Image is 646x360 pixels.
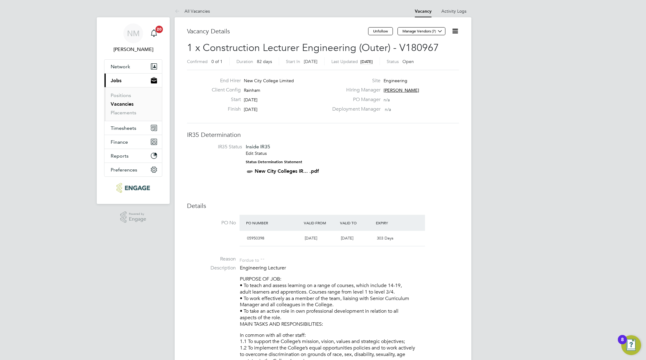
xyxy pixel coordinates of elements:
a: 20 [148,23,160,43]
p: Engineering Lecturer [240,265,459,271]
span: Nathan Morris [104,46,162,53]
a: Activity Logs [441,8,466,14]
label: Client Config [207,87,241,93]
div: Jobs [104,87,162,121]
a: Vacancy [415,9,431,14]
span: [DATE] [360,59,373,64]
span: 1 x Construction Lecturer Engineering (Outer) - V180967 [187,42,439,54]
span: 0 of 1 [211,59,223,64]
div: Valid From [302,217,338,228]
button: Manage Vendors (7) [397,27,445,35]
button: Finance [104,135,162,149]
nav: Main navigation [97,17,170,204]
span: [DATE] [305,235,317,241]
span: 20 [155,26,163,33]
a: Vacancies [111,101,134,107]
label: Hiring Manager [329,87,380,93]
span: n/a [384,97,390,103]
span: n/a [385,107,391,112]
span: Timesheets [111,125,136,131]
a: Positions [111,92,131,98]
button: Timesheets [104,121,162,135]
a: Powered byEngage [120,211,147,223]
span: [DATE] [244,97,257,103]
label: End Hirer [207,78,241,84]
span: [PERSON_NAME] [384,87,419,93]
a: New City Colleges IR... .pdf [255,168,319,174]
div: 8 [621,340,624,348]
label: Start [207,96,241,103]
div: PO Number [244,217,302,228]
span: Engage [129,217,146,222]
button: Network [104,60,162,73]
span: Engineering [384,78,407,83]
a: Edit Status [246,150,267,156]
label: Last Updated [331,59,358,64]
span: Inside IR35 [246,144,270,150]
span: Preferences [111,167,137,173]
span: 82 days [257,59,272,64]
span: Rainham [244,87,260,93]
label: Status [387,59,399,64]
label: Confirmed [187,59,208,64]
label: Deployment Manager [329,106,380,112]
label: Duration [236,59,253,64]
span: 303 Days [377,235,393,241]
strong: Status Determination Statement [246,160,302,164]
div: Valid To [338,217,375,228]
span: 05950398 [247,235,264,241]
div: Expiry [374,217,410,228]
span: Jobs [111,78,121,83]
span: Network [111,64,130,70]
button: Reports [104,149,162,163]
label: Start In [286,59,300,64]
span: Powered by [129,211,146,217]
label: IR35 Status [193,144,242,150]
span: New City College Limited [244,78,294,83]
h3: IR35 Determination [187,131,459,139]
span: [DATE] [304,59,317,64]
button: Preferences [104,163,162,176]
span: [DATE] [341,235,353,241]
span: Reports [111,153,129,159]
label: Finish [207,106,241,112]
img: ncclondon-logo-retina.png [117,183,150,193]
label: Site [329,78,380,84]
button: Open Resource Center, 8 new notifications [621,335,641,355]
p: PURPOSE OF JOB: • To teach and assess learning on a range of courses, which include 14-19, adult ... [240,276,459,327]
label: PO No [187,220,236,226]
span: [DATE] [244,107,257,112]
h3: Vacancy Details [187,27,368,35]
label: Reason [187,256,236,262]
span: Open [402,59,414,64]
button: Jobs [104,74,162,87]
span: NM [127,29,140,37]
a: Go to home page [104,183,162,193]
span: Finance [111,139,128,145]
button: Unfollow [368,27,393,35]
label: Description [187,265,236,271]
h3: Details [187,202,459,210]
a: Placements [111,110,136,116]
a: NM[PERSON_NAME] [104,23,162,53]
div: For due to "" [240,256,265,263]
label: PO Manager [329,96,380,103]
a: All Vacancies [175,8,210,14]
